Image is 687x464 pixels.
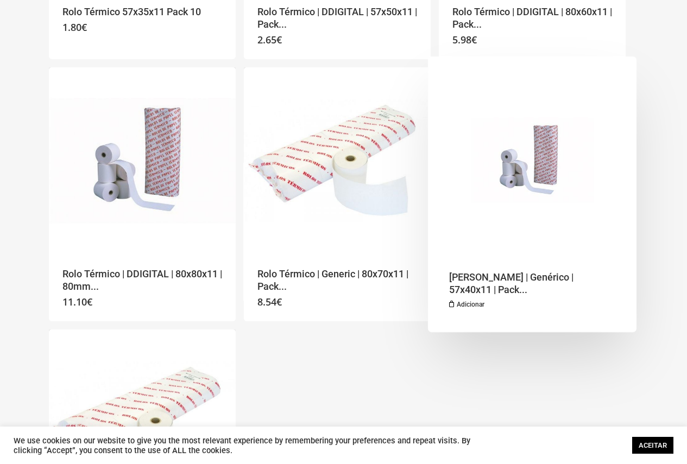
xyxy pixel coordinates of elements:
[81,21,87,34] span: €
[62,295,92,308] bdi: 11.10
[632,437,673,454] a: ACEITAR
[257,33,282,46] bdi: 2.65
[62,21,87,34] bdi: 1.80
[257,295,282,308] bdi: 8.54
[257,268,417,294] a: Rolo Térmico | Generic | 80x70x11 | Pack...
[439,67,626,254] a: Rolo Térmico | Genérico | 57x40x11 | Pack 10 | 5600373300711
[244,67,431,254] a: Rolo Térmico | Generic | 80x70x11 | Pack de 10
[449,301,484,308] a: Adiciona ao carrinho: “Rolo Térmico | Genérico | 57x40x11 | Pack 10 | 5600373300711”
[49,67,236,254] a: Rolo Térmico | DDIGITAL | 80x80x11 | 80mm x 80mm x 11mm
[14,436,476,455] div: We use cookies on our website to give you the most relevant experience by remembering your prefer...
[276,33,282,46] span: €
[276,295,282,308] span: €
[439,67,626,254] img: Placeholder
[457,298,484,310] span: Adicionar
[471,33,477,46] span: €
[244,67,431,254] img: Placeholder
[257,5,417,31] a: Rolo Térmico | DDIGITAL | 57x50x11 | Pack...
[62,268,222,294] a: Rolo Térmico | DDIGITAL | 80x80x11 | 80mm...
[449,271,609,297] a: [PERSON_NAME] | Genérico | 57x40x11 | Pack...
[49,67,236,254] img: Placeholder
[62,5,222,19] a: Rolo Térmico 57x35x11 Pack 10
[452,5,612,31] a: Rolo Térmico | DDIGITAL | 80x60x11 | Pack...
[452,33,477,46] bdi: 5.98
[87,295,92,308] span: €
